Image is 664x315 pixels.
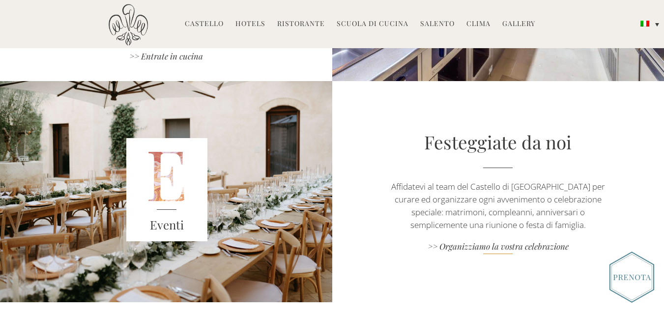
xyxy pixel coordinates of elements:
a: Gallery [502,19,535,30]
a: Salento [420,19,455,30]
a: Festeggiate da noi [424,130,572,154]
img: Castello di Ugento [109,4,148,46]
a: Castello [185,19,224,30]
a: Ristorante [277,19,325,30]
img: E_red.png [126,138,208,241]
a: Scuola di Cucina [337,19,408,30]
img: Book_Button_Italian.png [609,252,654,303]
a: Hotels [235,19,265,30]
h3: Eventi [126,216,208,234]
a: >> Organizziamo la vostra celebrazione [382,241,614,254]
a: Clima [466,19,491,30]
img: Italiano [640,21,649,27]
p: Affidatevi al team del Castello di [GEOGRAPHIC_DATA] per curare ed organizzare ogni avvenimento o... [382,180,614,231]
